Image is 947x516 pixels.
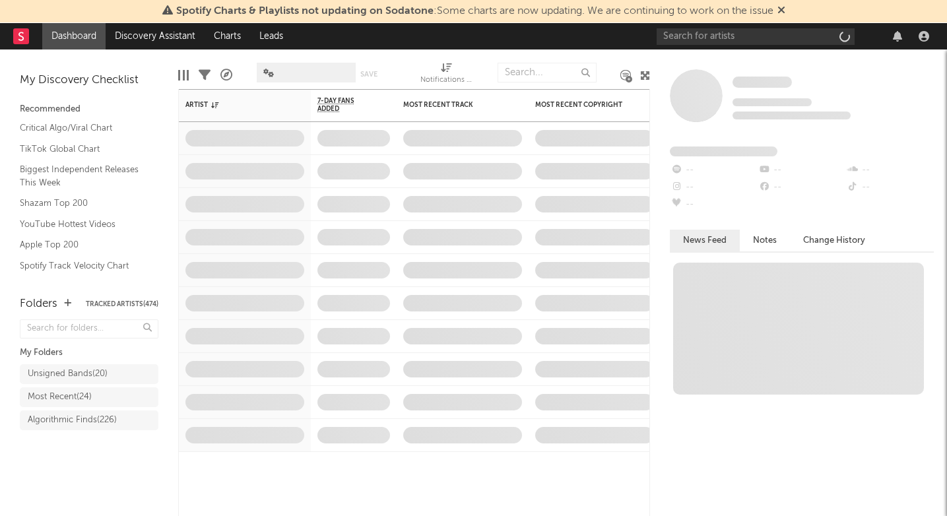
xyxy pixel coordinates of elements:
[777,6,785,16] span: Dismiss
[20,259,145,273] a: Spotify Track Velocity Chart
[420,73,473,88] div: Notifications (Artist)
[360,71,377,78] button: Save
[20,73,158,88] div: My Discovery Checklist
[86,301,158,307] button: Tracked Artists(474)
[733,112,851,119] span: 0 fans last week
[199,56,211,94] div: Filters
[403,101,502,109] div: Most Recent Track
[20,217,145,232] a: YouTube Hottest Videos
[20,410,158,430] a: Algorithmic Finds(226)
[670,196,758,213] div: --
[20,162,145,189] a: Biggest Independent Releases This Week
[20,196,145,210] a: Shazam Top 200
[205,23,250,49] a: Charts
[733,77,792,88] span: Some Artist
[846,162,934,179] div: --
[846,179,934,196] div: --
[178,56,189,94] div: Edit Columns
[498,63,597,82] input: Search...
[535,101,634,109] div: Most Recent Copyright
[20,364,158,384] a: Unsigned Bands(20)
[758,162,845,179] div: --
[20,345,158,361] div: My Folders
[28,412,117,428] div: Algorithmic Finds ( 226 )
[20,296,57,312] div: Folders
[758,179,845,196] div: --
[106,23,205,49] a: Discovery Assistant
[670,179,758,196] div: --
[733,76,792,89] a: Some Artist
[670,162,758,179] div: --
[740,230,790,251] button: Notes
[176,6,773,16] span: : Some charts are now updating. We are continuing to work on the issue
[20,142,145,156] a: TikTok Global Chart
[670,146,777,156] span: Fans Added by Platform
[420,56,473,94] div: Notifications (Artist)
[20,121,145,135] a: Critical Algo/Viral Chart
[657,28,855,45] input: Search for artists
[42,23,106,49] a: Dashboard
[20,387,158,407] a: Most Recent(24)
[790,230,878,251] button: Change History
[220,56,232,94] div: A&R Pipeline
[176,6,434,16] span: Spotify Charts & Playlists not updating on Sodatone
[185,101,284,109] div: Artist
[733,98,812,106] span: Tracking Since: [DATE]
[20,238,145,252] a: Apple Top 200
[20,319,158,339] input: Search for folders...
[250,23,292,49] a: Leads
[670,230,740,251] button: News Feed
[28,389,92,405] div: Most Recent ( 24 )
[28,366,108,382] div: Unsigned Bands ( 20 )
[20,102,158,117] div: Recommended
[317,97,370,113] span: 7-Day Fans Added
